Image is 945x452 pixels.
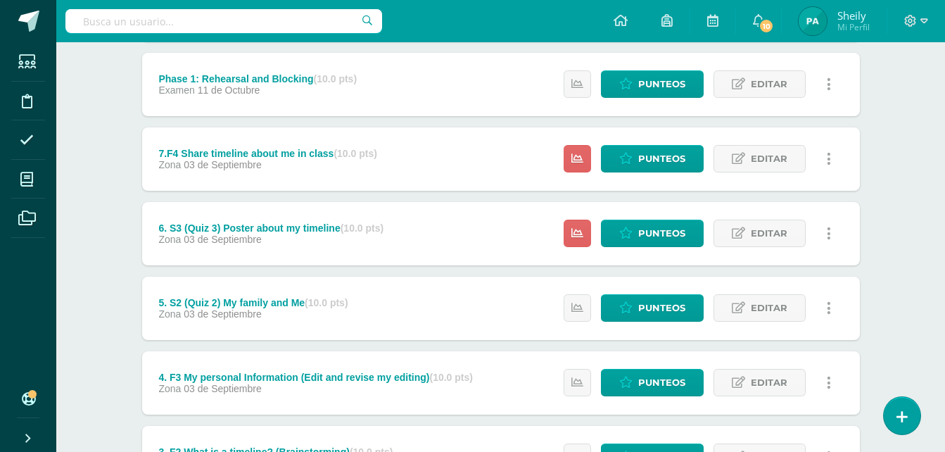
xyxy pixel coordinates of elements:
[759,18,774,34] span: 10
[158,297,348,308] div: 5. S2 (Quiz 2) My family and Me
[751,220,787,246] span: Editar
[799,7,827,35] img: b0c5a64c46d61fd28d8de184b3c78043.png
[638,295,685,321] span: Punteos
[65,9,382,33] input: Busca un usuario...
[601,145,704,172] a: Punteos
[184,159,262,170] span: 03 de Septiembre
[837,8,870,23] span: Sheily
[158,222,383,234] div: 6. S3 (Quiz 3) Poster about my timeline
[334,148,376,159] strong: (10.0 pts)
[751,295,787,321] span: Editar
[429,372,472,383] strong: (10.0 pts)
[837,21,870,33] span: Mi Perfil
[638,220,685,246] span: Punteos
[158,73,357,84] div: Phase 1: Rehearsal and Blocking
[341,222,383,234] strong: (10.0 pts)
[198,84,260,96] span: 11 de Octubre
[638,146,685,172] span: Punteos
[158,308,181,320] span: Zona
[638,370,685,396] span: Punteos
[751,370,787,396] span: Editar
[751,71,787,97] span: Editar
[158,148,376,159] div: 7.F4 Share timeline about me in class
[184,234,262,245] span: 03 de Septiembre
[158,84,194,96] span: Examen
[751,146,787,172] span: Editar
[601,294,704,322] a: Punteos
[314,73,357,84] strong: (10.0 pts)
[184,383,262,394] span: 03 de Septiembre
[158,383,181,394] span: Zona
[158,159,181,170] span: Zona
[184,308,262,320] span: 03 de Septiembre
[601,70,704,98] a: Punteos
[638,71,685,97] span: Punteos
[601,369,704,396] a: Punteos
[158,372,473,383] div: 4. F3 My personal Information (Edit and revise my editing)
[305,297,348,308] strong: (10.0 pts)
[158,234,181,245] span: Zona
[601,220,704,247] a: Punteos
